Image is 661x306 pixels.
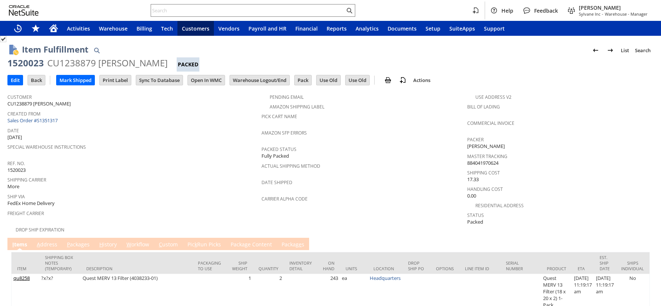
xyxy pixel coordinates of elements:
[299,241,302,248] span: e
[62,21,94,36] a: Activities
[467,212,484,218] a: Status
[31,24,40,33] svg: Shortcuts
[345,6,354,15] svg: Search
[327,25,347,32] span: Reports
[449,25,475,32] span: SuiteApps
[270,94,304,100] a: Pending Email
[426,25,440,32] span: Setup
[7,134,22,141] span: [DATE]
[248,25,286,32] span: Payroll and HR
[94,21,132,36] a: Warehouse
[9,5,39,16] svg: logo
[188,75,225,85] input: Open In WMC
[356,25,379,32] span: Analytics
[245,241,248,248] span: g
[270,104,324,110] a: Amazon Shipping Label
[579,4,648,11] span: [PERSON_NAME]
[7,193,25,200] a: Ship Via
[370,275,401,281] a: Headquarters
[7,117,60,124] a: Sales Order #S1351317
[7,100,71,107] span: CU1238879 [PERSON_NAME]
[475,202,524,209] a: Residential Address
[383,21,421,36] a: Documents
[346,75,369,85] input: Use Old
[7,94,32,100] a: Customer
[7,127,19,134] a: Date
[7,210,44,217] a: Freight Carrier
[467,160,498,167] span: 884041970624
[408,260,425,271] div: Drop Ship PO
[261,196,308,202] a: Carrier Alpha Code
[640,239,649,248] a: Unrolled view on
[45,21,62,36] a: Home
[157,21,177,36] a: Tech
[67,241,70,248] span: P
[7,57,44,69] div: 1520023
[322,21,351,36] a: Reports
[7,160,25,167] a: Ref. No.
[22,43,89,56] h1: Item Fulfillment
[100,75,131,85] input: Print Label
[7,200,55,207] span: FedEx Home Delivery
[291,21,322,36] a: Financial
[465,266,495,271] div: Line Item ID
[7,183,19,190] span: More
[384,76,392,85] img: print.svg
[295,75,311,85] input: Pack
[97,241,119,249] a: History
[578,266,588,271] div: ETA
[8,75,23,85] input: Edit
[436,266,454,271] div: Options
[547,266,567,271] div: Product
[7,144,86,150] a: Special Warehouse Instructions
[10,241,29,249] a: Items
[27,21,45,36] div: Shortcuts
[467,218,483,225] span: Packed
[317,75,340,85] input: Use Old
[137,25,152,32] span: Billing
[37,241,40,248] span: A
[579,11,600,17] span: Sylvane Inc
[591,46,600,55] img: Previous
[261,113,297,120] a: Pick Cart Name
[12,241,14,248] span: I
[467,153,507,160] a: Master Tracking
[351,21,383,36] a: Analytics
[92,46,101,55] img: Quick Find
[602,11,603,17] span: -
[506,260,536,271] div: Serial Number
[606,46,615,55] img: Next
[157,241,180,249] a: Custom
[467,136,484,143] a: Packer
[346,266,362,271] div: Units
[467,186,503,192] a: Handling Cost
[467,192,476,199] span: 0.00
[65,241,92,249] a: Packages
[467,143,505,150] span: [PERSON_NAME]
[467,170,500,176] a: Shipping Cost
[125,241,151,249] a: Workflow
[45,255,75,271] div: Shipping Box Notes (Temporary)
[388,25,417,32] span: Documents
[195,241,197,248] span: k
[7,111,41,117] a: Created From
[261,146,296,152] a: Packed Status
[13,24,22,33] svg: Recent Records
[280,241,306,249] a: Packages
[295,25,318,32] span: Financial
[132,21,157,36] a: Billing
[214,21,244,36] a: Vendors
[421,21,445,36] a: Setup
[136,75,183,85] input: Sync To Database
[151,6,345,15] input: Search
[218,25,240,32] span: Vendors
[373,266,397,271] div: Location
[177,21,214,36] a: Customers
[398,76,407,85] img: add-record.svg
[600,255,610,271] div: Est. Ship Date
[261,179,292,186] a: Date Shipped
[475,94,511,100] a: Use Address V2
[159,241,162,248] span: C
[161,25,173,32] span: Tech
[57,75,94,85] input: Mark Shipped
